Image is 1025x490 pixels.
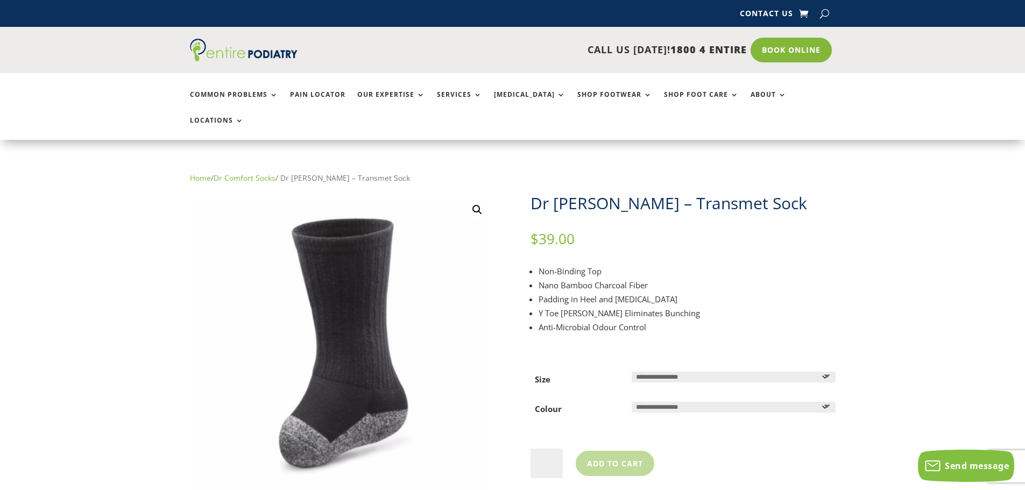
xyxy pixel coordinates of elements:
[531,229,539,248] span: $
[670,43,747,56] span: 1800 4 ENTIRE
[751,38,832,62] a: Book Online
[531,192,836,215] h1: Dr [PERSON_NAME] – Transmet Sock
[339,43,747,57] p: CALL US [DATE]!
[437,91,482,114] a: Services
[190,171,836,185] nav: Breadcrumb
[468,200,487,219] a: View full-screen image gallery
[576,451,654,475] button: Add to cart
[290,91,345,114] a: Pain Locator
[945,460,1009,472] span: Send message
[190,173,211,183] a: Home
[740,10,793,22] a: Contact Us
[539,320,836,334] li: Anti-Microbial Odour Control
[190,91,278,114] a: Common Problems
[535,374,550,385] label: Size
[535,403,562,414] label: Colour
[190,53,298,63] a: Entire Podiatry
[539,264,836,278] li: Non-Binding Top
[751,91,787,114] a: About
[190,117,244,140] a: Locations
[918,450,1014,482] button: Send message
[539,278,836,292] li: Nano Bamboo Charcoal Fiber
[214,173,275,183] a: Dr Comfort Socks
[494,91,565,114] a: [MEDICAL_DATA]
[357,91,425,114] a: Our Expertise
[539,292,836,306] li: Padding in Heel and [MEDICAL_DATA]
[577,91,652,114] a: Shop Footwear
[539,306,836,320] li: Y Toe [PERSON_NAME] Eliminates Bunching
[531,449,563,479] input: Product quantity
[664,91,739,114] a: Shop Foot Care
[190,39,298,61] img: logo (1)
[531,229,575,248] bdi: 39.00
